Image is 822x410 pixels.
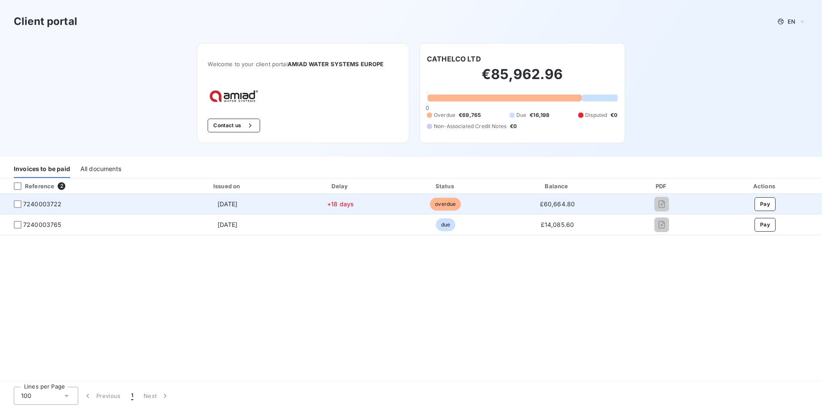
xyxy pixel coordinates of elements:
[501,182,614,190] div: Balance
[788,18,795,25] span: EN
[427,54,481,64] h6: CATHELCO LTD
[755,218,776,232] button: Pay
[208,88,263,105] img: Company logo
[7,182,54,190] div: Reference
[14,14,77,29] h3: Client portal
[138,387,175,405] button: Next
[80,160,121,178] div: All documents
[126,387,138,405] button: 1
[167,182,287,190] div: Issued on
[430,198,461,211] span: overdue
[14,160,70,178] div: Invoices to be paid
[208,119,260,132] button: Contact us
[710,182,820,190] div: Actions
[755,197,776,211] button: Pay
[291,182,390,190] div: Delay
[327,200,354,208] span: +18 days
[434,111,455,119] span: Overdue
[23,220,61,229] span: 7240003765
[218,200,238,208] span: [DATE]
[288,61,384,67] span: AMIAD WATER SYSTEMS EUROPE
[610,111,617,119] span: €0
[459,111,481,119] span: €69,765
[131,392,133,400] span: 1
[58,182,65,190] span: 2
[394,182,497,190] div: Status
[78,387,126,405] button: Previous
[540,200,575,208] span: £60,664.80
[541,221,574,228] span: £14,085.60
[530,111,549,119] span: €16,198
[510,122,517,130] span: €0
[426,104,429,111] span: 0
[218,221,238,228] span: [DATE]
[617,182,706,190] div: PDF
[434,122,506,130] span: Non-Associated Credit Notes
[585,111,607,119] span: Disputed
[516,111,526,119] span: Due
[427,66,618,92] h2: €85,962.96
[436,218,455,231] span: due
[208,61,399,67] span: Welcome to your client portal
[21,392,31,400] span: 100
[23,200,62,208] span: 7240003722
